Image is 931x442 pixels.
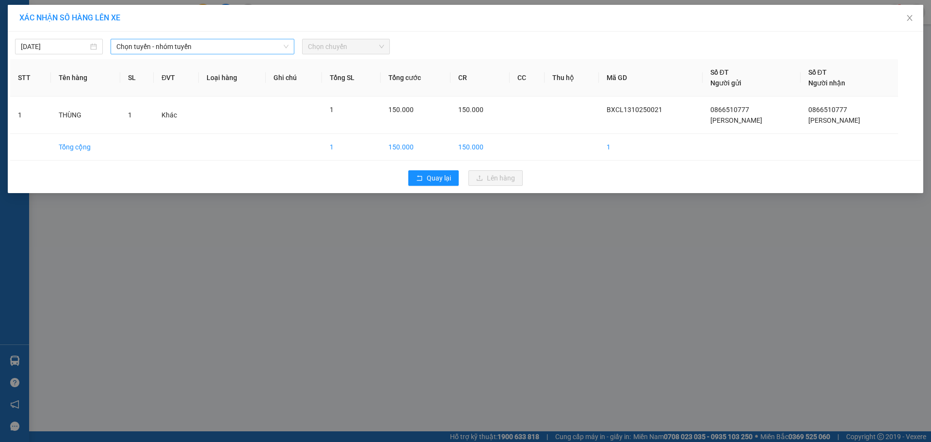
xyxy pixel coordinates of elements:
[93,8,116,18] span: Nhận:
[266,59,322,97] th: Ghi chú
[416,175,423,182] span: rollback
[510,59,545,97] th: CC
[381,134,450,161] td: 150.000
[808,79,845,87] span: Người nhận
[19,13,120,22] span: XÁC NHẬN SỐ HÀNG LÊN XE
[458,106,483,114] span: 150.000
[93,42,191,55] div: 0852629212
[8,8,86,32] div: BX [PERSON_NAME]
[450,59,510,97] th: CR
[10,97,51,134] td: 1
[710,79,741,87] span: Người gửi
[599,134,703,161] td: 1
[322,134,381,161] td: 1
[388,106,414,114] span: 150.000
[308,39,384,54] span: Chọn chuyến
[51,97,120,134] td: THÙNG
[906,14,914,22] span: close
[8,55,86,68] div: 0364442181
[710,116,762,124] span: [PERSON_NAME]
[330,106,334,114] span: 1
[120,59,154,97] th: SL
[21,41,88,52] input: 13/10/2025
[154,97,199,134] td: Khác
[427,173,451,183] span: Quay lại
[322,59,381,97] th: Tổng SL
[607,106,662,114] span: BXCL1310250021
[10,59,51,97] th: STT
[8,68,64,153] span: VỰA NGỌC HƯỜNG RẠCH GIỒNG
[808,68,827,76] span: Số ĐT
[8,32,86,55] div: CHỊ [PERSON_NAME]
[51,134,120,161] td: Tổng cộng
[93,30,191,42] div: ANH NGUYÊN
[808,106,847,114] span: 0866510777
[199,59,266,97] th: Loại hàng
[450,134,510,161] td: 150.000
[8,9,23,19] span: Gửi:
[128,111,132,119] span: 1
[93,8,191,30] div: [GEOGRAPHIC_DATA]
[283,44,289,49] span: down
[381,59,450,97] th: Tổng cước
[545,59,599,97] th: Thu hộ
[468,170,523,186] button: uploadLên hàng
[599,59,703,97] th: Mã GD
[710,106,749,114] span: 0866510777
[808,116,860,124] span: [PERSON_NAME]
[710,68,729,76] span: Số ĐT
[154,59,199,97] th: ĐVT
[408,170,459,186] button: rollbackQuay lại
[896,5,923,32] button: Close
[51,59,120,97] th: Tên hàng
[116,39,289,54] span: Chọn tuyến - nhóm tuyến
